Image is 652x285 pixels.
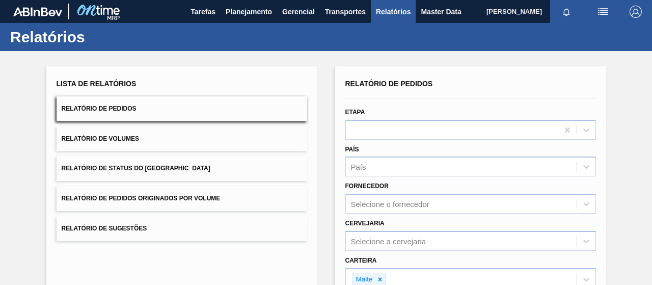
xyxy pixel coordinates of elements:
[630,6,642,18] img: Logout
[10,31,191,43] h1: Relatórios
[57,126,307,151] button: Relatório de Volumes
[550,5,583,19] button: Notificações
[57,216,307,241] button: Relatório de Sugestões
[345,146,359,153] label: País
[597,6,609,18] img: userActions
[345,80,433,88] span: Relatório de Pedidos
[376,6,411,18] span: Relatórios
[351,237,426,245] div: Selecione a cervejaria
[62,195,221,202] span: Relatório de Pedidos Originados por Volume
[62,165,210,172] span: Relatório de Status do [GEOGRAPHIC_DATA]
[62,105,137,112] span: Relatório de Pedidos
[226,6,272,18] span: Planejamento
[13,7,62,16] img: TNhmsLtSVTkK8tSr43FrP2fwEKptu5GPRR3wAAAABJRU5ErkJggg==
[62,225,147,232] span: Relatório de Sugestões
[282,6,315,18] span: Gerencial
[345,109,365,116] label: Etapa
[345,257,377,264] label: Carteira
[57,186,307,211] button: Relatório de Pedidos Originados por Volume
[325,6,366,18] span: Transportes
[62,135,139,142] span: Relatório de Volumes
[421,6,461,18] span: Master Data
[57,80,137,88] span: Lista de Relatórios
[351,200,429,209] div: Selecione o fornecedor
[191,6,215,18] span: Tarefas
[345,183,389,190] label: Fornecedor
[345,220,385,227] label: Cervejaria
[351,163,366,171] div: País
[57,96,307,121] button: Relatório de Pedidos
[57,156,307,181] button: Relatório de Status do [GEOGRAPHIC_DATA]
